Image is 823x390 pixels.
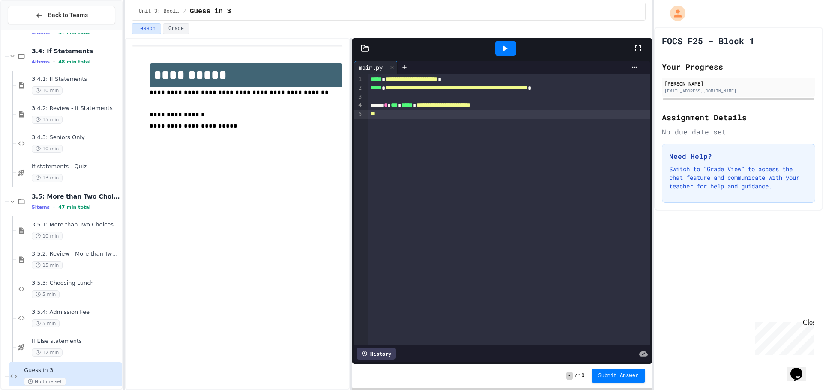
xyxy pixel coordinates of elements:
span: If Else statements [32,338,120,345]
h1: FOCS F25 - Block 1 [662,35,754,47]
span: / [574,372,577,379]
button: Submit Answer [592,369,646,383]
span: 3.4.2: Review - If Statements [32,105,120,112]
span: 3.5.3: Choosing Lunch [32,280,120,287]
span: 3.5.1: More than Two Choices [32,221,120,229]
span: 48 min total [58,59,90,65]
span: Submit Answer [598,372,639,379]
iframe: chat widget [752,319,814,355]
span: Back to Teams [48,11,88,20]
span: - [566,372,573,380]
div: 5 [354,110,363,119]
div: My Account [661,3,688,23]
span: 4 items [32,59,50,65]
span: Unit 3: Booleans and Conditionals [139,8,180,15]
span: 5 min [32,319,60,327]
span: 12 min [32,348,63,357]
span: 10 [578,372,584,379]
div: No due date set [662,127,815,137]
span: 10 min [32,145,63,153]
span: 3.5: More than Two Choices [32,193,120,200]
span: Guess in 3 [190,6,231,17]
div: History [357,348,396,360]
span: 13 min [32,174,63,182]
div: 3 [354,93,363,101]
span: 15 min [32,261,63,269]
div: [PERSON_NAME] [664,80,813,87]
div: [EMAIL_ADDRESS][DOMAIN_NAME] [664,88,813,94]
div: 1 [354,75,363,84]
h2: Your Progress [662,61,815,73]
iframe: chat widget [787,356,814,381]
span: 3.4.1: If Statements [32,76,120,83]
span: 15 min [32,116,63,124]
span: 5 items [32,205,50,210]
h3: Need Help? [669,151,808,161]
button: Back to Teams [8,6,115,24]
button: Grade [163,23,189,34]
span: • [53,58,55,65]
div: 2 [354,84,363,92]
div: main.py [354,61,398,74]
span: 3.5.4: Admission Fee [32,309,120,316]
div: Chat with us now!Close [3,3,59,54]
span: 10 min [32,232,63,240]
span: • [53,204,55,211]
span: If statements - Quiz [32,163,120,170]
button: Lesson [132,23,161,34]
span: 47 min total [58,205,90,210]
span: Guess in 3 [24,367,120,374]
span: 3.5.2: Review - More than Two Choices [32,250,120,258]
span: 5 min [32,290,60,298]
div: 4 [354,101,363,110]
span: 3.4.3: Seniors Only [32,134,120,141]
span: / [183,8,186,15]
span: 3.4: If Statements [32,47,120,55]
div: main.py [354,63,387,72]
span: No time set [24,378,66,386]
span: 10 min [32,86,63,95]
h2: Assignment Details [662,111,815,123]
p: Switch to "Grade View" to access the chat feature and communicate with your teacher for help and ... [669,165,808,191]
